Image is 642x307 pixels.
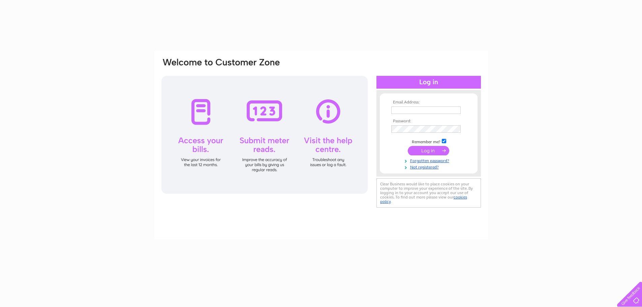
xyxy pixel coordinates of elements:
input: Submit [408,146,449,155]
th: Email Address: [390,100,468,105]
th: Password: [390,119,468,124]
a: Forgotten password? [391,157,468,163]
td: Remember me? [390,138,468,145]
a: Not registered? [391,163,468,170]
div: Clear Business would like to place cookies on your computer to improve your experience of the sit... [376,178,481,208]
a: cookies policy [380,195,467,204]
